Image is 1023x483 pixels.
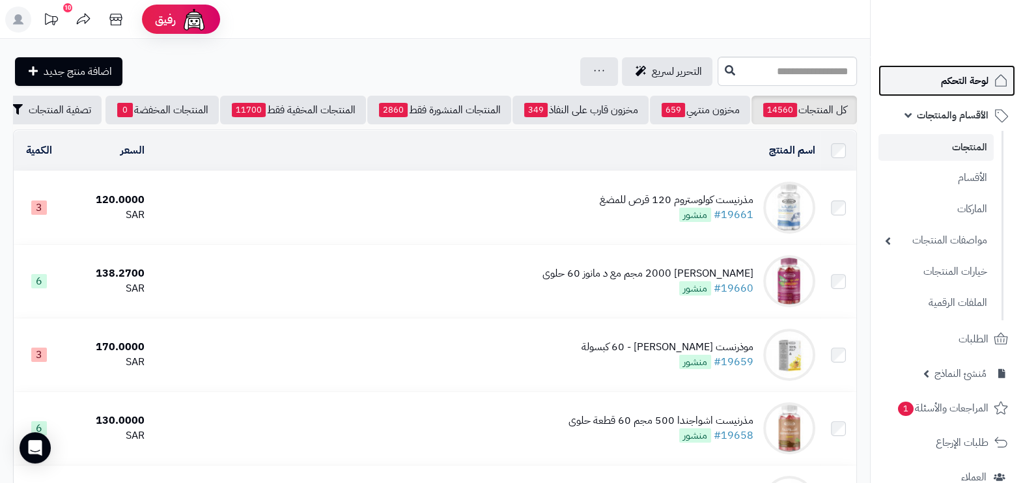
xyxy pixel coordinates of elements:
a: مخزون قارب على النفاذ349 [512,96,649,124]
a: التحرير لسريع [622,57,712,86]
span: طلبات الإرجاع [936,434,988,452]
span: رفيق [155,12,176,27]
span: اضافة منتج جديد [44,64,112,79]
img: ai-face.png [181,7,207,33]
a: مواصفات المنتجات [878,227,994,255]
div: 170.0000 [70,340,145,355]
span: الطلبات [959,330,988,348]
span: 659 [662,103,685,117]
img: موذرنست رويال جيلي - 60 كبسولة [763,329,815,381]
span: 14560 [763,103,797,117]
div: 138.2700 [70,266,145,281]
span: 11700 [232,103,266,117]
a: مخزون منتهي659 [650,96,750,124]
a: المنتجات [878,134,994,161]
div: مذرنيست كولوستروم 120 قرص للمضغ [600,193,753,208]
span: 349 [524,103,548,117]
a: كل المنتجات14560 [751,96,857,124]
a: اضافة منتج جديد [15,57,122,86]
span: التحرير لسريع [652,64,702,79]
a: #19658 [714,428,753,443]
a: الماركات [878,195,994,223]
a: المنتجات المنشورة فقط2860 [367,96,511,124]
span: منشور [679,355,711,369]
span: 6 [31,274,47,288]
a: المنتجات المخفية فقط11700 [220,96,366,124]
div: SAR [70,355,145,370]
img: مذرنيست اشواجندا 500 مجم 60 قطعة حلوى [763,402,815,454]
a: الملفات الرقمية [878,289,994,317]
span: المراجعات والأسئلة [897,399,988,417]
a: #19660 [714,281,753,296]
div: SAR [70,208,145,223]
span: تصفية المنتجات [29,102,91,118]
span: منشور [679,281,711,296]
span: 3 [31,348,47,362]
div: 130.0000 [70,413,145,428]
a: تحديثات المنصة [35,7,67,36]
a: #19661 [714,207,753,223]
div: SAR [70,428,145,443]
span: منشور [679,208,711,222]
a: المنتجات المخفضة0 [105,96,219,124]
div: موذرنست [PERSON_NAME] - 60 كبسولة [582,340,753,355]
span: 6 [31,421,47,435]
div: مذرنيست اشواجندا 500 مجم 60 قطعة حلوى [568,413,753,428]
div: Open Intercom Messenger [20,432,51,463]
a: السعر [120,143,145,158]
span: لوحة التحكم [941,72,988,90]
img: مذرنيست كرانبيري 2000 مجم مع د مانوز 60 حلوى [763,255,815,307]
div: 120.0000 [70,193,145,208]
a: الكمية [26,143,52,158]
span: 2860 [379,103,408,117]
a: الأقسام [878,164,994,192]
a: المراجعات والأسئلة1 [878,393,1015,424]
div: SAR [70,281,145,296]
span: 3 [31,200,47,215]
span: منشور [679,428,711,443]
span: 1 [898,402,914,416]
a: #19659 [714,354,753,370]
span: الأقسام والمنتجات [917,106,988,124]
span: مُنشئ النماذج [934,365,987,383]
a: خيارات المنتجات [878,258,994,286]
img: مذرنيست كولوستروم 120 قرص للمضغ [763,182,815,234]
a: اسم المنتج [769,143,815,158]
div: [PERSON_NAME] 2000 مجم مع د مانوز 60 حلوى [542,266,753,281]
a: طلبات الإرجاع [878,427,1015,458]
a: لوحة التحكم [878,65,1015,96]
span: 0 [117,103,133,117]
a: الطلبات [878,324,1015,355]
div: 10 [63,3,72,12]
